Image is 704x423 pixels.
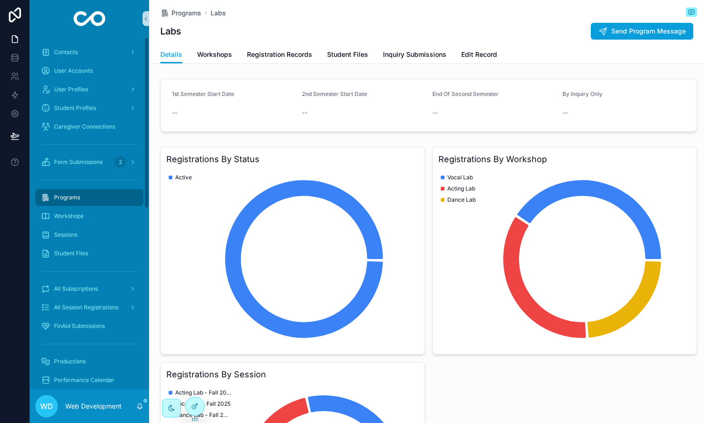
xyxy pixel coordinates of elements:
a: Student Files [35,245,144,262]
button: Send Program Message [591,23,693,40]
a: Inquiry Submissions [383,46,446,65]
a: Form Submissions2 [35,154,144,171]
h3: Registrations By Status [166,153,419,166]
a: Edit Record [461,46,497,65]
span: Active [175,174,192,181]
span: By Inquiry Only [562,90,602,97]
a: All Session Registrations [35,299,144,316]
h1: Labs [160,25,181,38]
a: FinAid Submissions [35,318,144,334]
div: 2 [115,157,126,168]
span: Acting Lab [447,185,475,192]
a: Labs [211,8,226,18]
a: User Accounts [35,62,144,79]
a: Performance Calendar [35,372,144,389]
a: Details [160,46,182,64]
span: Edit Record [461,50,497,59]
span: Registration Records [247,50,312,59]
span: Sessions [54,231,77,239]
span: Student Files [327,50,368,59]
span: Details [160,50,182,59]
h3: Registrations By Session [166,368,419,381]
div: scrollable content [30,37,149,389]
a: Student Files [327,46,368,65]
a: Sessions [35,226,144,243]
span: Performance Calendar [54,376,115,384]
span: Inquiry Submissions [383,50,446,59]
span: Send Program Message [611,27,686,36]
span: Programs [54,194,80,201]
span: All Session Registrations [54,304,118,311]
span: User Accounts [54,67,93,75]
span: Workshops [197,50,232,59]
a: All Subscriptions [35,280,144,297]
span: Form Submissions [54,158,103,166]
span: All Subscriptions [54,285,98,293]
div: chart [166,170,419,348]
a: Programs [160,8,201,18]
span: Dance Lab [447,196,476,204]
span: Contacts [54,48,78,56]
div: chart [438,170,691,348]
a: Programs [35,189,144,206]
span: Caregiver Connections [54,123,115,130]
span: WD [40,401,53,412]
span: Student Files [54,250,88,257]
span: Programs [171,8,201,18]
a: Contacts [35,44,144,61]
span: FinAid Submissions [54,322,105,330]
span: 2nd Semester Start Date [302,90,367,97]
span: -- [302,108,308,117]
a: Caregiver Connections [35,118,144,135]
span: -- [562,108,568,117]
span: End Of Second Semester [432,90,499,97]
span: Workshops [54,212,83,220]
a: Registration Records [247,46,312,65]
img: App logo [74,11,106,26]
span: Acting Lab - Fall 2025 [175,389,231,396]
span: 1st Semester Start Date [172,90,234,97]
p: Web Development [65,402,122,411]
span: Vocal Lab [447,174,473,181]
h3: Registrations By Workshop [438,153,691,166]
a: Workshops [35,208,144,225]
span: -- [432,108,438,117]
a: Student Profiles [35,100,144,116]
a: User Profiles [35,81,144,98]
span: -- [172,108,178,117]
a: Workshops [197,46,232,65]
span: Student Profiles [54,104,96,112]
span: Productions [54,358,86,365]
a: Productions [35,353,144,370]
span: User Profiles [54,86,88,93]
